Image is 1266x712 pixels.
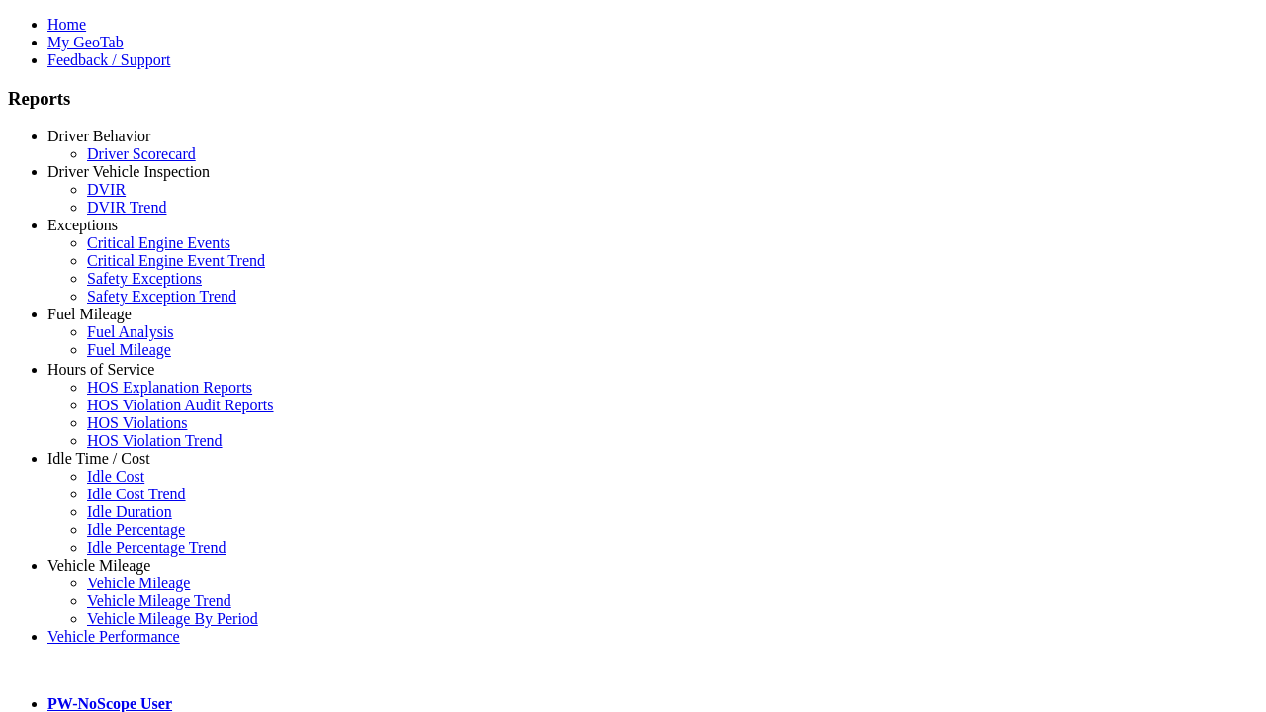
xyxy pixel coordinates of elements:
[87,323,174,340] a: Fuel Analysis
[87,592,231,609] a: Vehicle Mileage Trend
[87,539,226,556] a: Idle Percentage Trend
[87,432,223,449] a: HOS Violation Trend
[87,521,185,538] a: Idle Percentage
[87,270,202,287] a: Safety Exceptions
[47,34,124,50] a: My GeoTab
[47,450,150,467] a: Idle Time / Cost
[47,16,86,33] a: Home
[87,503,172,520] a: Idle Duration
[87,610,258,627] a: Vehicle Mileage By Period
[87,468,144,485] a: Idle Cost
[47,128,150,144] a: Driver Behavior
[87,397,274,413] a: HOS Violation Audit Reports
[87,199,166,216] a: DVIR Trend
[87,359,212,376] a: Fuel Mileage Trend
[47,51,170,68] a: Feedback / Support
[87,234,230,251] a: Critical Engine Events
[47,163,210,180] a: Driver Vehicle Inspection
[47,361,154,378] a: Hours of Service
[87,379,252,396] a: HOS Explanation Reports
[87,145,196,162] a: Driver Scorecard
[87,288,236,305] a: Safety Exception Trend
[47,557,150,574] a: Vehicle Mileage
[47,628,180,645] a: Vehicle Performance
[87,341,171,358] a: Fuel Mileage
[87,252,265,269] a: Critical Engine Event Trend
[47,306,132,322] a: Fuel Mileage
[8,88,1258,110] h3: Reports
[47,695,172,712] a: PW-NoScope User
[87,414,187,431] a: HOS Violations
[87,181,126,198] a: DVIR
[87,486,186,502] a: Idle Cost Trend
[87,575,190,591] a: Vehicle Mileage
[47,217,118,233] a: Exceptions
